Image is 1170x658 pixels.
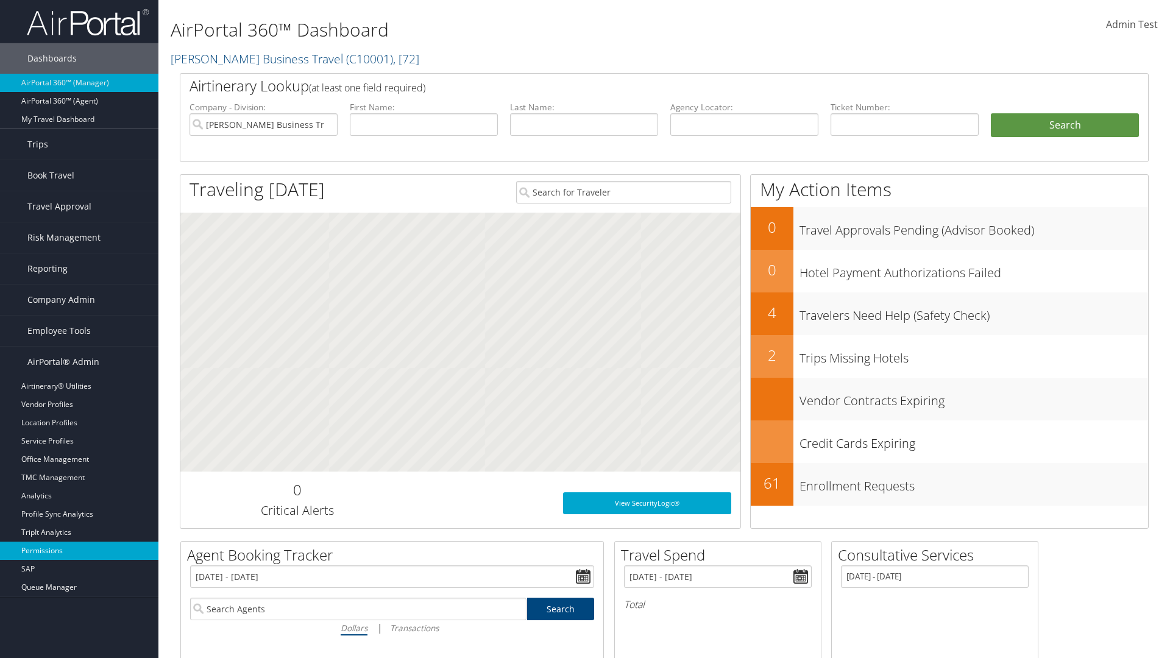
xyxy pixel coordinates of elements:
h2: 0 [751,260,793,280]
a: Admin Test [1106,6,1158,44]
span: Trips [27,129,48,160]
h2: 61 [751,473,793,493]
a: 61Enrollment Requests [751,463,1148,506]
a: 2Trips Missing Hotels [751,335,1148,378]
span: AirPortal® Admin [27,347,99,377]
h3: Hotel Payment Authorizations Failed [799,258,1148,281]
span: Admin Test [1106,18,1158,31]
h2: 2 [751,345,793,366]
h2: 4 [751,302,793,323]
a: View SecurityLogic® [563,492,731,514]
h2: Travel Spend [621,545,821,565]
h6: Total [624,598,812,611]
span: Dashboards [27,43,77,74]
h3: Credit Cards Expiring [799,429,1148,452]
span: , [ 72 ] [393,51,419,67]
span: ( C10001 ) [346,51,393,67]
a: 0Hotel Payment Authorizations Failed [751,250,1148,292]
label: Ticket Number: [831,101,979,113]
a: 0Travel Approvals Pending (Advisor Booked) [751,207,1148,250]
span: Employee Tools [27,316,91,346]
h1: Traveling [DATE] [190,177,325,202]
h3: Enrollment Requests [799,472,1148,495]
span: (at least one field required) [309,81,425,94]
i: Dollars [341,622,367,634]
label: First Name: [350,101,498,113]
h1: My Action Items [751,177,1148,202]
a: [PERSON_NAME] Business Travel [171,51,419,67]
i: Transactions [390,622,439,634]
input: Search for Traveler [516,181,731,203]
a: 4Travelers Need Help (Safety Check) [751,292,1148,335]
button: Search [991,113,1139,138]
h2: 0 [190,479,405,500]
span: Book Travel [27,160,74,191]
h2: Consultative Services [838,545,1038,565]
span: Company Admin [27,285,95,315]
a: Search [527,598,595,620]
label: Agency Locator: [670,101,818,113]
h2: 0 [751,217,793,238]
h3: Travel Approvals Pending (Advisor Booked) [799,216,1148,239]
h2: Agent Booking Tracker [187,545,603,565]
a: Credit Cards Expiring [751,420,1148,463]
h3: Trips Missing Hotels [799,344,1148,367]
h1: AirPortal 360™ Dashboard [171,17,829,43]
h3: Travelers Need Help (Safety Check) [799,301,1148,324]
label: Last Name: [510,101,658,113]
h3: Vendor Contracts Expiring [799,386,1148,409]
span: Reporting [27,253,68,284]
h2: Airtinerary Lookup [190,76,1058,96]
img: airportal-logo.png [27,8,149,37]
span: Travel Approval [27,191,91,222]
input: Search Agents [190,598,526,620]
a: Vendor Contracts Expiring [751,378,1148,420]
div: | [190,620,594,635]
label: Company - Division: [190,101,338,113]
h3: Critical Alerts [190,502,405,519]
span: Risk Management [27,222,101,253]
